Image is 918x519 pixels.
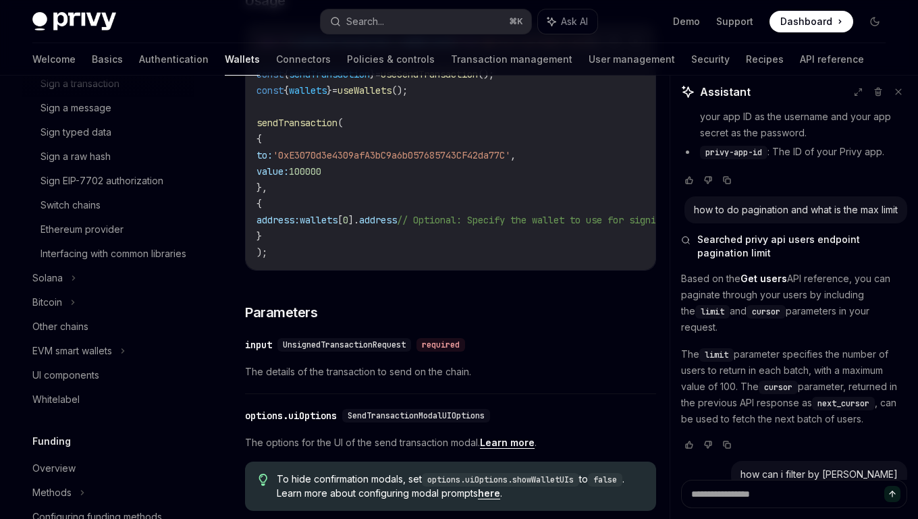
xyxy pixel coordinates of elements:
[245,338,272,352] div: input
[681,233,907,260] button: Searched privy api users endpoint pagination limit
[256,230,262,242] span: }
[22,363,194,387] a: UI components
[276,43,331,76] a: Connectors
[769,11,853,32] a: Dashboard
[359,214,397,226] span: address
[337,117,343,129] span: (
[40,173,163,189] div: Sign EIP-7702 authorization
[681,346,907,427] p: The parameter specifies the number of users to return in each batch, with a maximum value of 100....
[32,12,116,31] img: dark logo
[273,149,510,161] span: '0xE3070d3e4309afA3bC9a6b057685743CF42da77C'
[256,182,267,194] span: },
[256,198,262,210] span: {
[32,391,80,408] div: Whitelabel
[348,410,485,421] span: SendTransactionModalUIOptions
[40,197,101,213] div: Switch chains
[337,84,391,97] span: useWallets
[245,409,337,422] div: options.uiOptions
[256,246,267,258] span: );
[22,315,194,339] a: Other chains
[256,133,262,145] span: {
[32,270,63,286] div: Solana
[701,306,724,317] span: limit
[40,124,111,140] div: Sign typed data
[864,11,886,32] button: Toggle dark mode
[561,15,588,28] span: Ask AI
[740,273,787,284] strong: Get users
[245,303,317,322] span: Parameters
[416,338,465,352] div: required
[40,100,111,116] div: Sign a message
[673,15,700,28] a: Demo
[817,398,869,409] span: next_cursor
[337,214,343,226] span: [
[589,43,675,76] a: User management
[259,474,268,486] svg: Tip
[746,43,784,76] a: Recipes
[22,169,194,193] a: Sign EIP-7702 authorization
[289,165,321,177] span: 100000
[32,343,112,359] div: EVM smart wallets
[691,43,730,76] a: Security
[884,486,900,502] button: Send message
[32,294,62,310] div: Bitcoin
[245,435,656,451] span: The options for the UI of the send transaction modal. .
[509,16,523,27] span: ⌘ K
[694,203,898,217] div: how to do pagination and what is the max limit
[32,367,99,383] div: UI components
[681,144,907,160] li: : The ID of your Privy app.
[343,214,348,226] span: 0
[538,9,597,34] button: Ask AI
[256,165,289,177] span: value:
[705,147,762,158] span: privy-app-id
[681,92,907,141] li: : A Basic Auth header with your app ID as the username and your app secret as the password.
[700,84,751,100] span: Assistant
[478,487,500,499] a: here
[22,242,194,266] a: Interfacing with common libraries
[764,382,792,393] span: cursor
[697,233,907,260] span: Searched privy api users endpoint pagination limit
[245,364,656,380] span: The details of the transaction to send on the chain.
[327,84,332,97] span: }
[32,433,71,449] h5: Funding
[480,437,535,449] a: Learn more
[277,472,643,500] span: To hide confirmation modals, set to . Learn more about configuring modal prompts .
[332,84,337,97] span: =
[510,149,516,161] span: ,
[22,96,194,120] a: Sign a message
[22,387,194,412] a: Whitelabel
[32,319,88,335] div: Other chains
[705,350,728,360] span: limit
[256,149,273,161] span: to:
[92,43,123,76] a: Basics
[225,43,260,76] a: Wallets
[422,473,579,487] code: options.uiOptions.showWalletUIs
[800,43,864,76] a: API reference
[256,214,300,226] span: address:
[347,43,435,76] a: Policies & controls
[391,84,408,97] span: ();
[32,460,76,476] div: Overview
[321,9,532,34] button: Search...⌘K
[139,43,209,76] a: Authentication
[681,271,907,335] p: Based on the API reference, you can paginate through your users by including the and parameters i...
[40,148,111,165] div: Sign a raw hash
[283,84,289,97] span: {
[588,473,622,487] code: false
[451,43,572,76] a: Transaction management
[22,193,194,217] a: Switch chains
[256,84,283,97] span: const
[256,117,337,129] span: sendTransaction
[780,15,832,28] span: Dashboard
[289,84,327,97] span: wallets
[32,43,76,76] a: Welcome
[752,306,780,317] span: cursor
[40,221,124,238] div: Ethereum provider
[300,214,337,226] span: wallets
[22,456,194,481] a: Overview
[348,214,359,226] span: ].
[22,144,194,169] a: Sign a raw hash
[716,15,753,28] a: Support
[283,339,406,350] span: UnsignedTransactionRequest
[32,485,72,501] div: Methods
